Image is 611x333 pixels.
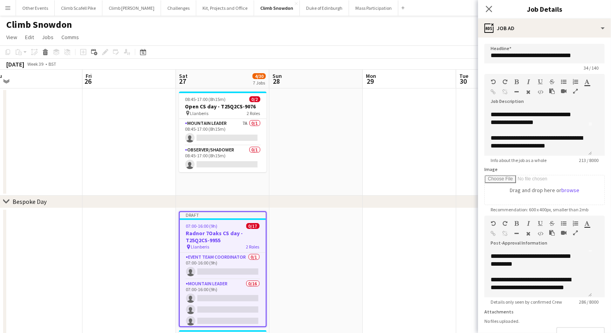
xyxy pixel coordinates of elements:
h3: Radnor 7Oaks CS day - T25Q2CS-9955 [180,230,266,244]
button: Redo [502,79,508,85]
button: Duke of Edinburgh [300,0,349,16]
button: Underline [538,79,543,85]
span: 30 [458,77,468,86]
app-card-role: Event Team Coordinator0/107:00-16:00 (9h) [180,253,266,279]
span: Edit [25,34,34,41]
label: Attachments [484,309,514,315]
div: BST [48,61,56,67]
span: 2 Roles [247,110,260,116]
span: Sun [272,72,282,79]
button: Unordered List [561,79,566,85]
span: 07:00-16:00 (9h) [186,223,218,229]
button: Challenges [161,0,196,16]
div: Bespoke Day [13,198,47,205]
button: Text Color [584,220,590,227]
span: 08:45-17:00 (8h15m) [185,96,226,102]
button: Climb [PERSON_NAME] [102,0,161,16]
span: 286 / 8000 [573,299,605,305]
button: Strikethrough [549,79,555,85]
button: Italic [526,220,531,227]
app-job-card: Draft07:00-16:00 (9h)0/17Radnor 7Oaks CS day - T25Q2CS-9955 Llanberis2 RolesEvent Team Coordinato... [179,211,267,327]
button: Kit, Projects and Office [196,0,254,16]
a: View [3,32,20,42]
button: Climb Scafell Pike [55,0,102,16]
button: Paste as plain text [549,230,555,236]
span: Mon [366,72,376,79]
button: Bold [514,220,520,227]
button: Fullscreen [573,230,578,236]
button: Horizontal Line [514,89,520,95]
span: Week 39 [26,61,45,67]
button: Text Color [584,79,590,85]
span: 28 [271,77,282,86]
button: Clear Formatting [526,230,531,237]
span: Recommendation: 600 x 400px, smaller than 2mb [484,207,595,212]
span: 27 [178,77,188,86]
button: Italic [526,79,531,85]
button: HTML Code [538,89,543,95]
app-job-card: 08:45-17:00 (8h15m)0/2Open CS day - T25Q2CS-9076 Llanberis2 RolesMountain Leader7A0/108:45-17:00 ... [179,92,267,172]
a: Edit [22,32,37,42]
button: Fullscreen [573,88,578,94]
button: Undo [491,220,496,227]
span: Info about the job as a whole [484,157,553,163]
span: Tue [459,72,468,79]
h1: Climb Snowdon [6,19,72,31]
h3: Job Details [478,4,611,14]
span: 2 Roles [246,244,260,250]
button: Ordered List [573,79,578,85]
button: Insert video [561,230,566,236]
span: Llanberis [190,110,209,116]
span: 29 [365,77,376,86]
button: Bold [514,79,520,85]
div: Job Ad [478,19,611,38]
a: Jobs [39,32,57,42]
span: 26 [84,77,92,86]
span: Details only seen by confirmed Crew [484,299,568,305]
button: Paste as plain text [549,88,555,94]
span: 0/17 [246,223,260,229]
span: 34 / 140 [577,65,605,71]
div: Draft [180,212,266,218]
span: Sat [179,72,188,79]
app-card-role: Observer/Shadower0/108:45-17:00 (8h15m) [179,146,267,172]
button: Undo [491,79,496,85]
app-card-role: Mountain Leader7A0/108:45-17:00 (8h15m) [179,119,267,146]
button: Horizontal Line [514,230,520,237]
div: No files uploaded. [484,318,605,324]
div: [DATE] [6,60,24,68]
span: 0/2 [249,96,260,102]
button: Clear Formatting [526,89,531,95]
a: Comms [58,32,82,42]
button: Ordered List [573,220,578,227]
span: 213 / 8000 [573,157,605,163]
div: 7 Jobs [253,80,265,86]
span: Comms [61,34,79,41]
button: Redo [502,220,508,227]
button: Insert video [561,88,566,94]
h3: Open CS day - T25Q2CS-9076 [179,103,267,110]
span: Fri [86,72,92,79]
button: Other Events [16,0,55,16]
span: Jobs [42,34,54,41]
span: View [6,34,17,41]
button: Climb Snowdon [254,0,300,16]
button: Unordered List [561,220,566,227]
button: Mass Participation [349,0,398,16]
button: HTML Code [538,230,543,237]
span: Llanberis [191,244,210,250]
button: Strikethrough [549,220,555,227]
button: Underline [538,220,543,227]
span: 4/30 [253,73,266,79]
